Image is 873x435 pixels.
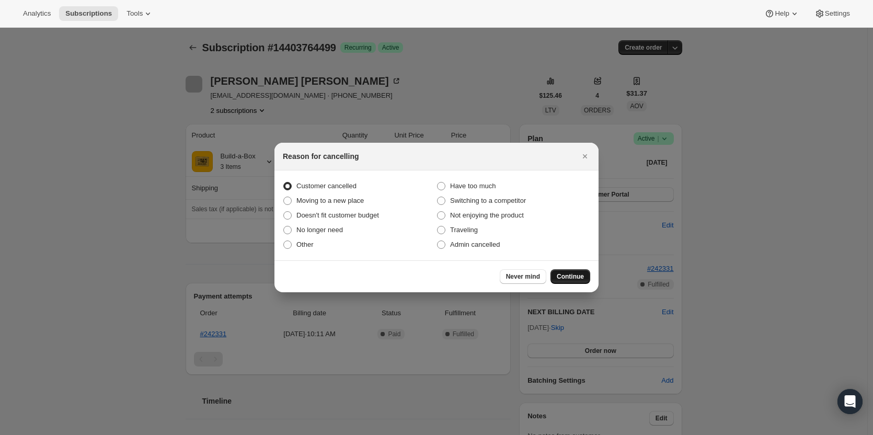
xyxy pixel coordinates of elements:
span: Doesn't fit customer budget [296,211,379,219]
button: Analytics [17,6,57,21]
span: Admin cancelled [450,241,500,248]
button: Close [578,149,592,164]
span: Moving to a new place [296,197,364,204]
div: Open Intercom Messenger [837,389,863,414]
button: Tools [120,6,159,21]
span: Analytics [23,9,51,18]
h2: Reason for cancelling [283,151,359,162]
span: Tools [127,9,143,18]
span: Customer cancelled [296,182,357,190]
span: Not enjoying the product [450,211,524,219]
span: Traveling [450,226,478,234]
button: Subscriptions [59,6,118,21]
span: Help [775,9,789,18]
span: Switching to a competitor [450,197,526,204]
span: Subscriptions [65,9,112,18]
span: Other [296,241,314,248]
button: Never mind [500,269,546,284]
span: Settings [825,9,850,18]
button: Settings [808,6,856,21]
span: Continue [557,272,584,281]
button: Help [758,6,806,21]
span: Never mind [506,272,540,281]
button: Continue [550,269,590,284]
span: Have too much [450,182,496,190]
span: No longer need [296,226,343,234]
